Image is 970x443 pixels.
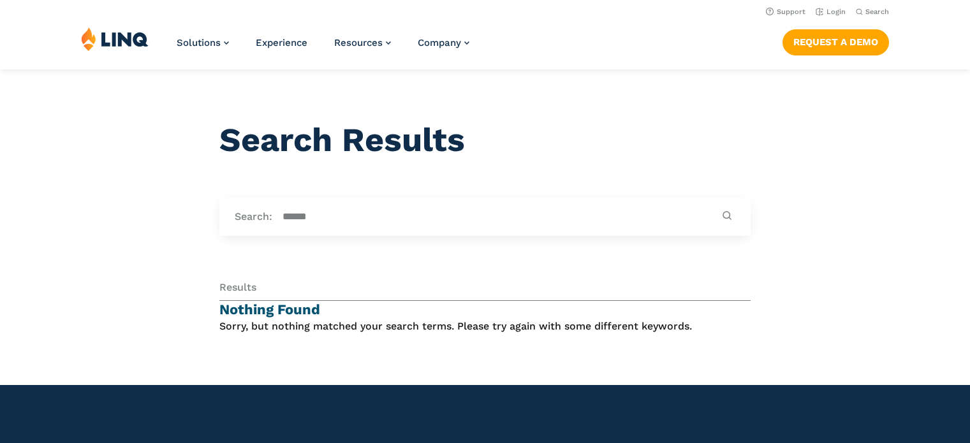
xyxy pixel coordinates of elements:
p: Sorry, but nothing matched your search terms. Please try again with some different keywords. [219,319,750,334]
span: Company [418,37,461,48]
div: Results [219,280,750,300]
span: Search [865,8,889,16]
h1: Search Results [219,121,750,159]
span: Solutions [177,37,221,48]
button: Open Search Bar [856,7,889,17]
h4: Nothing Found [219,301,750,319]
button: Submit Search [719,210,735,222]
nav: Primary Navigation [177,27,469,69]
a: Company [418,37,469,48]
a: Support [766,8,805,16]
img: LINQ | K‑12 Software [81,27,149,51]
a: Login [816,8,846,16]
a: Request a Demo [783,29,889,55]
a: Experience [256,37,307,48]
span: Resources [334,37,383,48]
nav: Button Navigation [783,27,889,55]
a: Solutions [177,37,229,48]
label: Search: [235,210,272,224]
a: Resources [334,37,391,48]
